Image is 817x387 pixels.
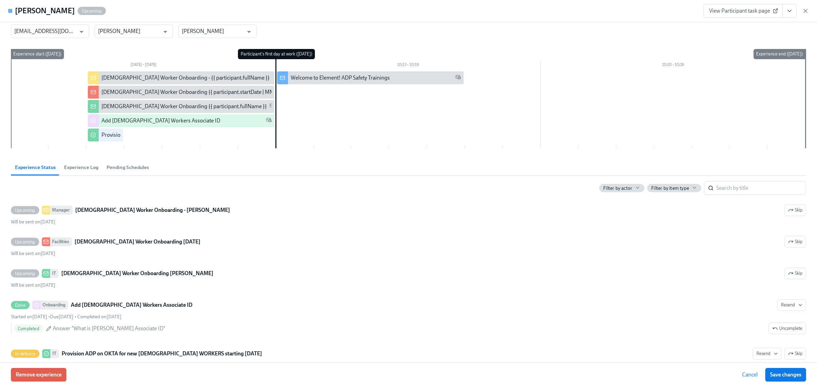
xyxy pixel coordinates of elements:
[61,269,213,277] strong: [DEMOGRAPHIC_DATA] Worker Onboarding [PERSON_NAME]
[742,371,758,378] span: Cancel
[11,208,39,213] span: Upcoming
[772,325,802,332] span: Uncomplete
[788,350,802,357] span: Skip
[64,164,98,171] span: Experience Log
[50,314,74,320] span: Monday, October 13th 2025, 9:00 am
[107,164,149,171] span: Pending Schedules
[788,207,802,214] span: Skip
[160,27,171,37] button: Open
[455,74,461,82] span: Work Email
[11,314,47,320] span: Wednesday, October 8th 2025, 9:00 am
[11,368,66,382] button: Remove experience
[75,206,230,214] strong: [DEMOGRAPHIC_DATA] Worker Onboarding - [PERSON_NAME]
[11,49,64,59] div: Experience start ([DATE])
[71,301,192,309] strong: Add [DEMOGRAPHIC_DATA] Workers Associate ID
[753,49,805,59] div: Experience end ([DATE])
[756,350,778,357] span: Resend
[651,185,689,191] span: Filter by item type
[784,348,806,359] button: In deliveryITProvision ADP on OKTA for new [DEMOGRAPHIC_DATA] WORKERS starting [DATE]ResendStarte...
[753,348,782,359] button: In deliveryITProvision ADP on OKTA for new [DEMOGRAPHIC_DATA] WORKERS starting [DATE]SkipStarted ...
[603,185,632,191] span: Filter by actor
[78,9,106,14] span: Upcoming
[11,351,39,356] span: In delivery
[788,270,802,277] span: Skip
[15,164,56,171] span: Experience Status
[11,239,39,245] span: Upcoming
[101,103,267,110] div: [DEMOGRAPHIC_DATA] Worker Onboarding {{ participant.fullName }}
[50,206,73,215] div: Manager
[11,282,55,288] span: Wednesday, October 8th 2025, 9:00 am
[599,184,644,192] button: Filter by actor
[238,49,315,59] div: Participant's first day at work ([DATE])
[276,61,541,70] div: 10/13 – 10/19
[16,371,62,378] span: Remove experience
[77,314,122,320] span: Wednesday, October 8th 2025, 1:06 pm
[781,302,802,308] span: Resend
[765,368,806,382] button: Save changes
[11,61,276,70] div: [DATE] – [DATE]
[244,27,254,37] button: Open
[50,349,59,358] div: IT
[75,238,201,246] strong: [DEMOGRAPHIC_DATA] Worker Onboarding [DATE]
[11,303,30,308] span: Done
[41,301,68,309] div: Onboarding
[101,117,220,124] div: Add [DEMOGRAPHIC_DATA] Workers Associate ID
[11,251,55,256] span: Wednesday, October 8th 2025, 9:00 am
[541,61,805,70] div: 10/20 – 10/26
[782,4,797,18] button: View task page
[769,323,806,334] button: DoneOnboardingAdd [DEMOGRAPHIC_DATA] Workers Associate IDResendStarted on[DATE] •Due[DATE] • Comp...
[53,325,165,332] span: Answer "What is [PERSON_NAME] Associate ID"
[788,238,802,245] span: Skip
[784,204,806,216] button: UpcomingManager[DEMOGRAPHIC_DATA] Worker Onboarding - [PERSON_NAME]Will be sent on[DATE]
[11,314,122,320] div: • •
[15,6,75,16] h4: [PERSON_NAME]
[11,219,55,225] span: Wednesday, October 8th 2025, 9:00 am
[50,237,72,246] div: Facilities
[737,368,763,382] button: Cancel
[76,27,87,37] button: Open
[101,131,397,139] div: Provision ADP on OKTA for new [DEMOGRAPHIC_DATA] WORKERS starting {{ participant.startDate | dddd...
[784,268,806,279] button: UpcomingIT[DEMOGRAPHIC_DATA] Worker Onboarding [PERSON_NAME]Will be sent on[DATE]
[770,371,801,378] span: Save changes
[709,7,777,14] span: View Participant task page
[62,350,262,358] strong: Provision ADP on OKTA for new [DEMOGRAPHIC_DATA] WORKERS starting [DATE]
[647,184,701,192] button: Filter by item type
[11,271,39,276] span: Upcoming
[784,236,806,248] button: UpcomingFacilities[DEMOGRAPHIC_DATA] Worker Onboarding [DATE]Will be sent on[DATE]
[50,269,59,278] div: IT
[703,4,783,18] a: View Participant task page
[270,103,275,111] span: Work Email
[291,74,390,82] div: Welcome to Element! ADP Safety Trainings
[777,299,806,311] button: DoneOnboardingAdd [DEMOGRAPHIC_DATA] Workers Associate IDStarted on[DATE] •Due[DATE] • Completed ...
[266,117,272,125] span: Work Email
[101,88,306,96] div: [DEMOGRAPHIC_DATA] Worker Onboarding {{ participant.startDate | MMM DD YYYY }}
[101,74,270,82] div: [DEMOGRAPHIC_DATA] Worker Onboarding - {{ participant.fullName }}
[716,181,806,195] input: Search by title
[14,326,43,331] span: Completed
